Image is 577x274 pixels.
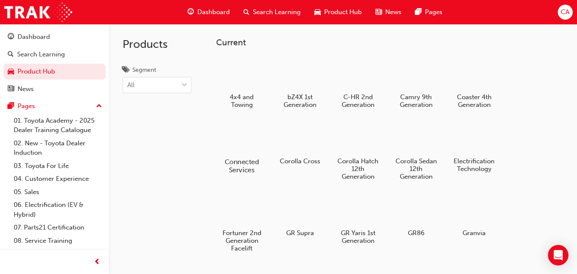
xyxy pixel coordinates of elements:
[314,7,321,18] span: car-icon
[17,50,65,59] div: Search Learning
[216,190,267,255] a: Fortuner 2nd Generation Facelift
[558,5,573,20] button: CA
[394,229,439,237] h5: GR86
[18,84,34,94] div: News
[332,190,384,247] a: GR Yaris 1st Generation
[94,257,100,268] span: prev-icon
[408,3,449,21] a: pages-iconPages
[18,101,35,111] div: Pages
[561,7,569,17] span: CA
[10,172,105,186] a: 04. Customer Experience
[218,158,266,174] h5: Connected Services
[274,118,325,168] a: Corolla Cross
[8,51,14,59] span: search-icon
[216,118,267,176] a: Connected Services
[394,93,439,109] h5: Camry 9th Generation
[308,3,369,21] a: car-iconProduct Hub
[425,7,442,17] span: Pages
[10,114,105,137] a: 01. Toyota Academy - 2025 Dealer Training Catalogue
[237,3,308,21] a: search-iconSearch Learning
[3,64,105,80] a: Product Hub
[548,245,568,265] div: Open Intercom Messenger
[10,198,105,221] a: 06. Electrification (EV & Hybrid)
[369,3,408,21] a: news-iconNews
[448,190,500,240] a: Granvia
[253,7,301,17] span: Search Learning
[18,32,50,42] div: Dashboard
[452,229,497,237] h5: Granvia
[3,29,105,45] a: Dashboard
[123,38,191,51] h2: Products
[10,221,105,234] a: 07. Parts21 Certification
[452,157,497,173] h5: Electrification Technology
[123,67,129,74] span: tags-icon
[10,159,105,173] a: 03. Toyota For Life
[8,68,14,76] span: car-icon
[274,54,325,112] a: bZ4X 1st Generation
[8,33,14,41] span: guage-icon
[3,27,105,98] button: DashboardSearch LearningProduct HubNews
[278,93,322,109] h5: bZ4X 1st Generation
[390,54,442,112] a: Camry 9th Generation
[332,118,384,183] a: Corolla Hatch 12th Generation
[197,7,230,17] span: Dashboard
[385,7,401,17] span: News
[448,118,500,176] a: Electrification Technology
[10,247,105,260] a: 09. Technical Training
[4,3,72,22] img: Trak
[375,7,382,18] span: news-icon
[332,54,384,112] a: C-HR 2nd Generation
[187,7,194,18] span: guage-icon
[96,101,102,112] span: up-icon
[220,229,264,252] h5: Fortuner 2nd Generation Facelift
[3,98,105,114] button: Pages
[278,229,322,237] h5: GR Supra
[336,229,381,245] h5: GR Yaris 1st Generation
[390,190,442,240] a: GR86
[8,103,14,110] span: pages-icon
[216,54,267,112] a: 4x4 and Towing
[278,157,322,165] h5: Corolla Cross
[274,190,325,240] a: GR Supra
[336,93,381,109] h5: C-HR 2nd Generation
[448,54,500,112] a: Coaster 4th Generation
[8,85,14,93] span: news-icon
[10,234,105,247] a: 08. Service Training
[390,118,442,183] a: Corolla Sedan 12th Generation
[181,3,237,21] a: guage-iconDashboard
[324,7,362,17] span: Product Hub
[3,47,105,62] a: Search Learning
[127,80,135,90] div: All
[10,137,105,159] a: 02. New - Toyota Dealer Induction
[3,81,105,97] a: News
[452,93,497,109] h5: Coaster 4th Generation
[336,157,381,180] h5: Corolla Hatch 12th Generation
[394,157,439,180] h5: Corolla Sedan 12th Generation
[243,7,249,18] span: search-icon
[10,186,105,199] a: 05. Sales
[216,38,563,47] h3: Current
[132,66,156,74] div: Segment
[220,93,264,109] h5: 4x4 and Towing
[415,7,422,18] span: pages-icon
[182,80,187,91] span: down-icon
